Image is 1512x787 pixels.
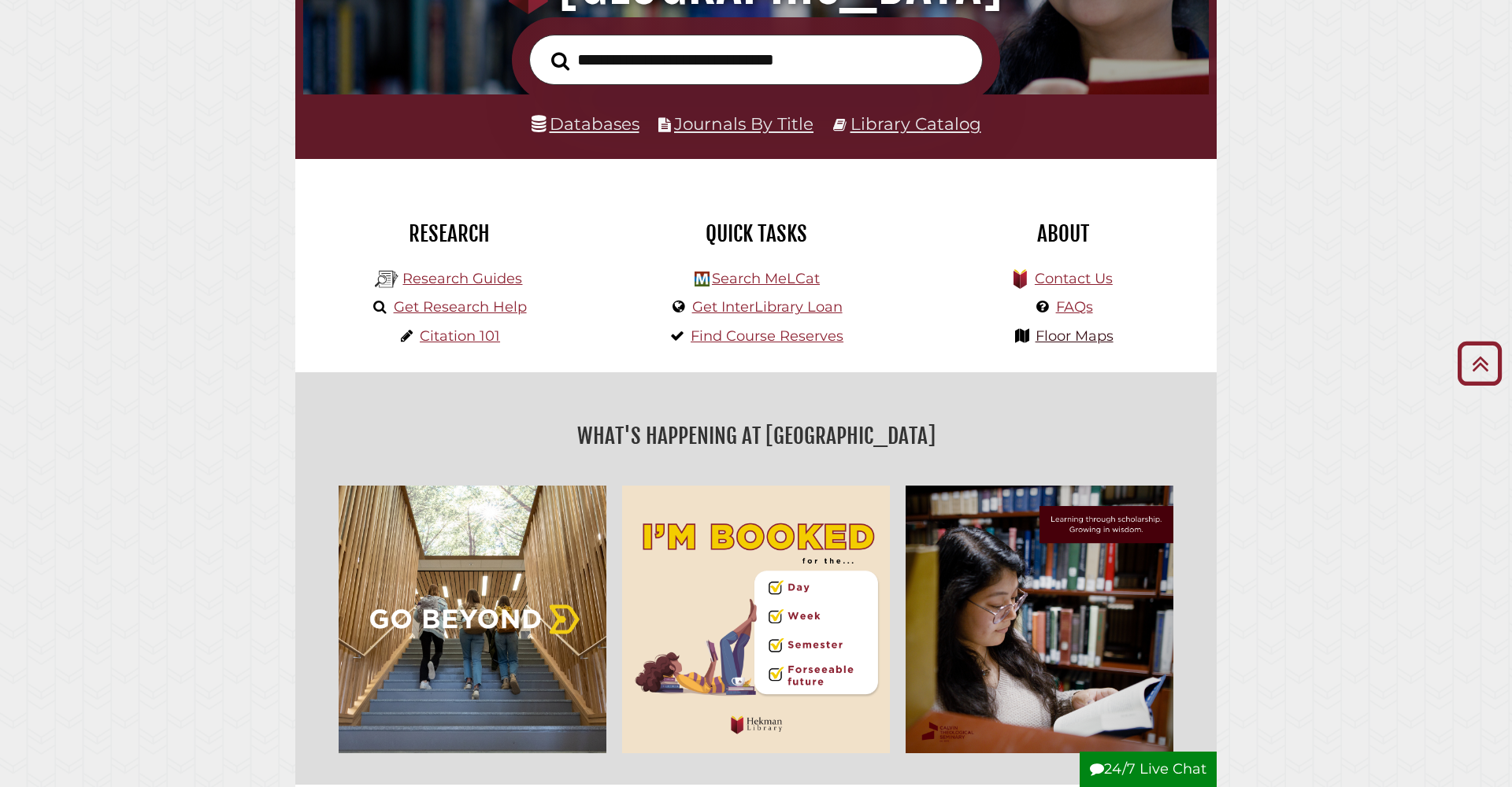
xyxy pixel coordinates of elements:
[331,478,614,761] img: Go Beyond
[543,47,577,76] button: Search
[1056,298,1093,316] a: FAQs
[614,220,898,247] h2: Quick Tasks
[551,51,569,71] i: Search
[1036,327,1114,345] a: Floor Maps
[331,478,1181,761] div: slideshow
[921,220,1205,247] h2: About
[375,268,398,291] img: Hekman Library Logo
[674,113,813,134] a: Journals By Title
[532,113,639,134] a: Databases
[691,327,843,345] a: Find Course Reserves
[850,113,981,134] a: Library Catalog
[898,478,1181,761] img: Learning through scholarship, growing in wisdom.
[420,327,500,345] a: Citation 101
[307,418,1205,454] h2: What's Happening at [GEOGRAPHIC_DATA]
[1451,350,1508,376] a: Back to Top
[712,270,820,287] a: Search MeLCat
[695,272,710,286] img: Hekman Library Logo
[692,298,843,316] a: Get InterLibrary Loan
[307,220,591,247] h2: Research
[402,270,522,287] a: Research Guides
[1035,270,1113,287] a: Contact Us
[614,478,898,761] img: I'm Booked for the... Day, Week, Foreseeable Future! Hekman Library
[394,298,527,316] a: Get Research Help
